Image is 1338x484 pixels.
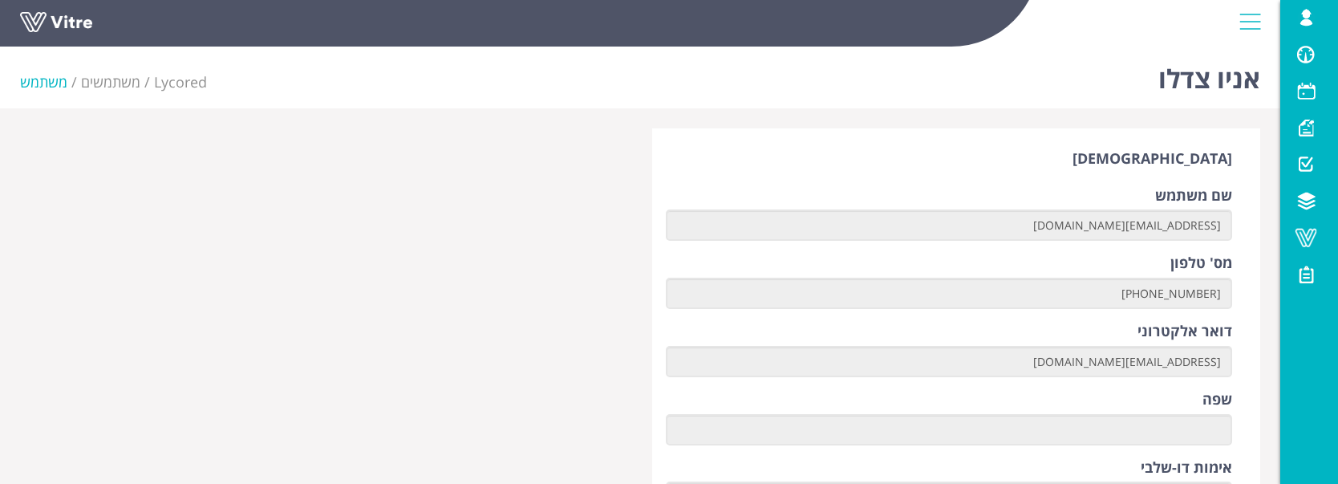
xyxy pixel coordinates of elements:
label: [DEMOGRAPHIC_DATA] [1072,148,1232,169]
a: משתמשים [81,72,140,92]
li: משתמש [20,72,81,93]
label: דואר אלקטרוני [1137,321,1232,342]
h1: אניו צדלו [1158,40,1260,108]
label: מס' טלפון [1170,253,1232,274]
span: 183 [154,72,207,92]
label: אימות דו-שלבי [1141,458,1232,478]
label: שם משתמש [1155,185,1232,206]
label: שפה [1202,389,1232,410]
